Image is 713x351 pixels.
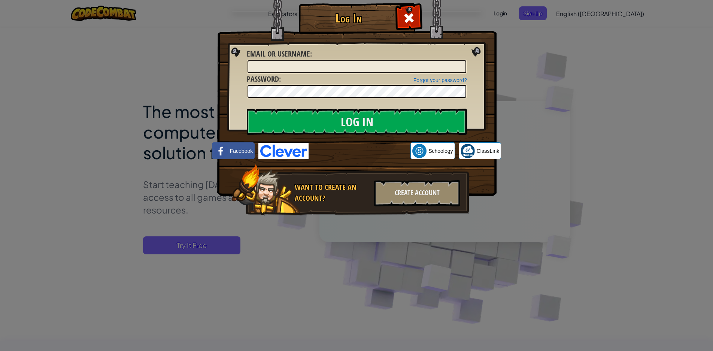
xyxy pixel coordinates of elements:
[461,144,475,158] img: classlink-logo-small.png
[247,109,467,135] input: Log In
[295,182,370,203] div: Want to create an account?
[374,180,460,206] div: Create Account
[413,77,467,83] a: Forgot your password?
[309,143,410,159] iframe: Sign in with Google Button
[428,147,453,155] span: Schoology
[247,49,310,59] span: Email or Username
[477,147,500,155] span: ClassLink
[412,144,427,158] img: schoology.png
[214,144,228,158] img: facebook_small.png
[230,147,253,155] span: Facebook
[301,12,396,25] h1: Log In
[247,74,279,84] span: Password
[258,143,309,159] img: clever-logo-blue.png
[247,74,281,85] label: :
[247,49,312,60] label: :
